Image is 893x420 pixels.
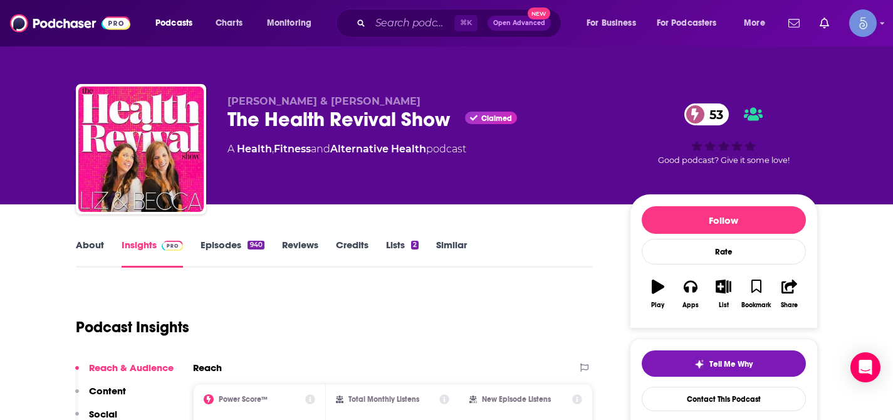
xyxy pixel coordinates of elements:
[709,359,753,369] span: Tell Me Why
[122,239,184,268] a: InsightsPodchaser Pro
[488,16,551,31] button: Open AdvancedNew
[10,11,130,35] img: Podchaser - Follow, Share and Rate Podcasts
[649,13,735,33] button: open menu
[849,9,877,37] span: Logged in as Spiral5-G1
[642,387,806,411] a: Contact This Podcast
[481,115,512,122] span: Claimed
[336,239,368,268] a: Credits
[493,20,545,26] span: Open Advanced
[684,103,729,125] a: 53
[694,359,704,369] img: tell me why sparkle
[237,143,272,155] a: Health
[528,8,550,19] span: New
[587,14,636,32] span: For Business
[849,9,877,37] img: User Profile
[75,385,126,408] button: Content
[348,9,573,38] div: Search podcasts, credits, & more...
[707,271,739,317] button: List
[258,13,328,33] button: open menu
[674,271,707,317] button: Apps
[201,239,264,268] a: Episodes940
[697,103,729,125] span: 53
[227,95,420,107] span: [PERSON_NAME] & [PERSON_NAME]
[267,14,311,32] span: Monitoring
[147,13,209,33] button: open menu
[642,206,806,234] button: Follow
[642,350,806,377] button: tell me why sparkleTell Me Why
[735,13,781,33] button: open menu
[386,239,419,268] a: Lists2
[193,362,222,374] h2: Reach
[744,14,765,32] span: More
[657,14,717,32] span: For Podcasters
[651,302,664,309] div: Play
[89,385,126,397] p: Content
[740,271,773,317] button: Bookmark
[227,142,466,157] div: A podcast
[274,143,311,155] a: Fitness
[370,13,454,33] input: Search podcasts, credits, & more...
[482,395,551,404] h2: New Episode Listens
[75,362,174,385] button: Reach & Audience
[658,155,790,165] span: Good podcast? Give it some love!
[78,87,204,212] img: The Health Revival Show
[719,302,729,309] div: List
[849,9,877,37] button: Show profile menu
[76,239,104,268] a: About
[76,318,189,337] h1: Podcast Insights
[330,143,426,155] a: Alternative Health
[783,13,805,34] a: Show notifications dropdown
[454,15,478,31] span: ⌘ K
[311,143,330,155] span: and
[642,239,806,265] div: Rate
[850,352,880,382] div: Open Intercom Messenger
[411,241,419,249] div: 2
[162,241,184,251] img: Podchaser Pro
[642,271,674,317] button: Play
[207,13,250,33] a: Charts
[630,95,818,173] div: 53Good podcast? Give it some love!
[89,362,174,374] p: Reach & Audience
[89,408,117,420] p: Social
[272,143,274,155] span: ,
[155,14,192,32] span: Podcasts
[219,395,268,404] h2: Power Score™
[815,13,834,34] a: Show notifications dropdown
[578,13,652,33] button: open menu
[781,302,798,309] div: Share
[741,302,771,309] div: Bookmark
[282,239,318,268] a: Reviews
[773,271,805,317] button: Share
[348,395,419,404] h2: Total Monthly Listens
[682,302,699,309] div: Apps
[248,241,264,249] div: 940
[436,239,467,268] a: Similar
[216,14,243,32] span: Charts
